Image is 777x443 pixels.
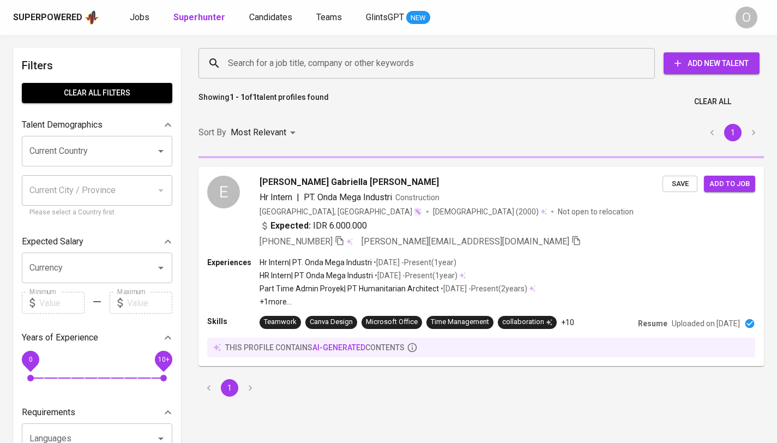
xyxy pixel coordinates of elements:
div: Talent Demographics [22,114,172,136]
span: Hr Intern [260,192,292,202]
div: Teamwork [264,317,297,327]
span: | [297,191,299,204]
div: Canva Design [310,317,353,327]
h6: Filters [22,57,172,74]
button: page 1 [724,124,742,141]
span: AI-generated [312,343,365,352]
p: Hr Intern | PT. Onda Mega Industri [260,257,372,268]
span: Candidates [249,12,292,22]
p: Talent Demographics [22,118,103,131]
nav: pagination navigation [198,379,261,397]
span: NEW [406,13,430,23]
span: [DEMOGRAPHIC_DATA] [433,206,516,217]
span: 0 [28,356,32,363]
p: Resume [638,318,667,329]
p: Please select a Country first [29,207,165,218]
p: this profile contains contents [225,342,405,353]
img: app logo [85,9,99,26]
p: Not open to relocation [558,206,634,217]
button: page 1 [221,379,238,397]
span: [PERSON_NAME][EMAIL_ADDRESS][DOMAIN_NAME] [362,236,569,247]
div: Requirements [22,402,172,423]
p: Skills [207,316,260,327]
button: Add to job [704,176,755,193]
button: Clear All [690,92,736,112]
p: +1 more ... [260,296,535,307]
p: HR Intern | PT Onda Mega Industri [260,270,373,281]
button: Open [153,143,168,159]
div: O [736,7,757,28]
p: Part Time Admin Proyek | PT Humanitarian Architect [260,283,439,294]
div: E [207,176,240,208]
div: Time Management [431,317,489,327]
div: (2000) [433,206,547,217]
div: Most Relevant [231,123,299,143]
p: • [DATE] - Present ( 1 year ) [372,257,456,268]
p: Uploaded on [DATE] [672,318,740,329]
span: Construction [395,193,439,202]
input: Value [127,292,172,314]
b: 1 - 1 [230,93,245,101]
div: IDR 6.000.000 [260,219,367,232]
button: Add New Talent [664,52,760,74]
p: Sort By [198,126,226,139]
div: [GEOGRAPHIC_DATA], [GEOGRAPHIC_DATA] [260,206,422,217]
b: Expected: [270,219,311,232]
button: Clear All filters [22,83,172,103]
img: magic_wand.svg [413,207,422,216]
p: Experiences [207,257,260,268]
div: Superpowered [13,11,82,24]
a: Jobs [130,11,152,25]
nav: pagination navigation [702,124,764,141]
span: Clear All filters [31,86,164,100]
p: Expected Salary [22,235,83,248]
input: Value [39,292,85,314]
b: Superhunter [173,12,225,22]
p: Years of Experience [22,331,98,344]
p: • [DATE] - Present ( 1 year ) [373,270,457,281]
span: Clear All [694,95,731,109]
a: Candidates [249,11,294,25]
p: Showing of talent profiles found [198,92,329,112]
span: 10+ [158,356,169,363]
div: Years of Experience [22,327,172,349]
span: Add to job [709,178,750,190]
span: Teams [316,12,342,22]
span: Add New Talent [672,57,751,70]
span: Save [668,178,692,190]
div: Microsoft Office [366,317,418,327]
p: +10 [561,317,574,328]
span: [PERSON_NAME] Gabriella [PERSON_NAME] [260,176,439,189]
a: GlintsGPT NEW [366,11,430,25]
a: Teams [316,11,344,25]
a: Superhunter [173,11,227,25]
span: Jobs [130,12,149,22]
p: Most Relevant [231,126,286,139]
a: Superpoweredapp logo [13,9,99,26]
b: 1 [252,93,257,101]
p: • [DATE] - Present ( 2 years ) [439,283,527,294]
button: Open [153,260,168,276]
div: Expected Salary [22,231,172,253]
span: PT. Onda Mega Industri [304,192,392,202]
span: GlintsGPT [366,12,404,22]
p: Requirements [22,406,75,419]
div: collaboration [502,317,552,327]
a: E[PERSON_NAME] Gabriella [PERSON_NAME]Hr Intern|PT. Onda Mega IndustriConstruction[GEOGRAPHIC_DAT... [198,167,764,366]
span: [PHONE_NUMBER] [260,236,333,247]
button: Save [662,176,697,193]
